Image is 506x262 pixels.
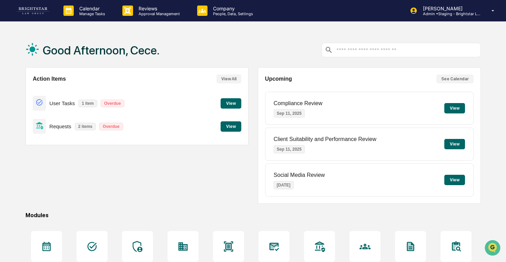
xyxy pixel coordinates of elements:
p: Sep 11, 2025 [274,109,305,118]
span: [PERSON_NAME] [21,112,56,118]
button: View [221,121,241,132]
span: Attestations [57,141,85,148]
a: Powered byPylon [49,171,83,176]
div: We're available if you need us! [31,60,95,65]
a: 🔎Data Lookup [4,151,46,164]
button: View All [216,74,241,83]
div: 🖐️ [7,142,12,147]
p: Requests [49,123,71,129]
span: [PERSON_NAME] [21,94,56,99]
img: Cece Ferraez [7,87,18,98]
span: [DATE] [61,94,75,99]
p: [DATE] [274,181,294,189]
p: Manage Tasks [74,11,109,16]
iframe: Open customer support [484,239,503,258]
p: Overdue [101,100,124,107]
p: Client Suitability and Performance Review [274,136,376,142]
p: Company [208,6,256,11]
p: How can we help? [7,14,125,26]
img: 1746055101610-c473b297-6a78-478c-a979-82029cc54cd1 [14,113,19,118]
p: Admin • Staging - Brightstar Law Group [417,11,482,16]
button: View [444,103,465,113]
img: logo [17,7,50,14]
p: Calendar [74,6,109,11]
p: Social Media Review [274,172,325,178]
p: Compliance Review [274,100,322,107]
button: View [444,139,465,149]
div: 🔎 [7,155,12,160]
h2: Upcoming [265,76,292,82]
img: 1746055101610-c473b297-6a78-478c-a979-82029cc54cd1 [7,53,19,65]
img: 8933085812038_c878075ebb4cc5468115_72.jpg [14,53,27,65]
a: 🗄️Attestations [47,138,88,151]
h1: Good Afternoon, Cece. [43,43,160,57]
span: Data Lookup [14,154,43,161]
p: [PERSON_NAME] [417,6,482,11]
div: Past conversations [7,77,46,82]
img: Jack Rasmussen [7,106,18,117]
p: Reviews [133,6,183,11]
h2: Action Items [33,76,66,82]
p: 1 item [78,100,97,107]
a: 🖐️Preclearance [4,138,47,151]
p: 2 items [75,123,96,130]
button: See Calendar [436,74,474,83]
button: Start new chat [117,55,125,63]
div: Start new chat [31,53,113,60]
p: People, Data, Settings [208,11,256,16]
p: Approval Management [133,11,183,16]
a: View [221,100,241,106]
p: Overdue [99,123,123,130]
div: Modules [26,212,481,219]
p: User Tasks [49,100,75,106]
button: View [444,175,465,185]
span: Preclearance [14,141,44,148]
span: • [57,94,60,99]
span: Pylon [69,171,83,176]
p: Sep 11, 2025 [274,145,305,153]
a: View [221,123,241,129]
button: See all [107,75,125,83]
span: • [57,112,60,118]
span: [DATE] [61,112,75,118]
div: 🗄️ [50,142,55,147]
button: View [221,98,241,109]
